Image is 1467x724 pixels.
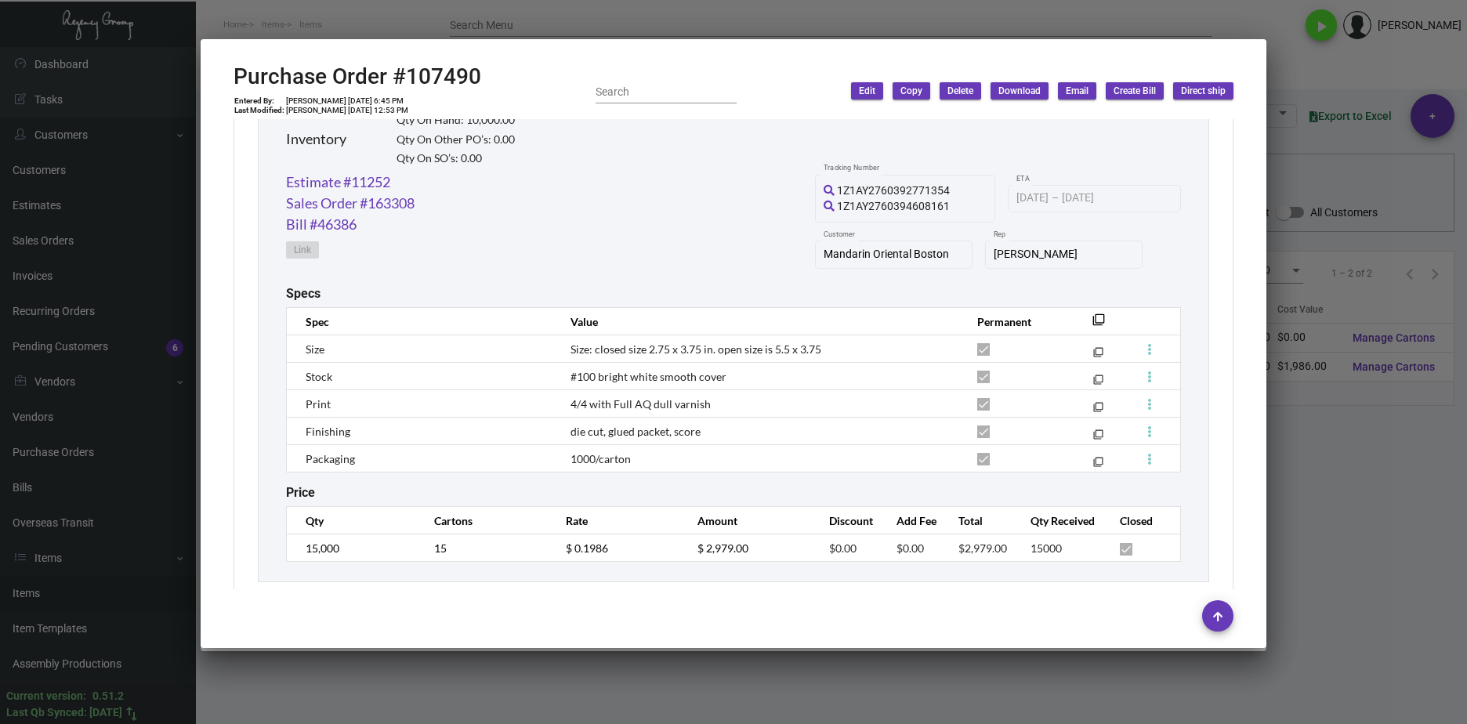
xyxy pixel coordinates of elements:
div: Last Qb Synced: [DATE] [6,704,122,721]
th: Value [555,308,962,335]
button: Create Bill [1106,82,1164,100]
span: #100 bright white smooth cover [570,370,726,383]
h2: Qty On Hand: 10,000.00 [397,114,515,127]
th: Amount [682,507,813,534]
span: Link [294,244,311,257]
span: Finishing [306,425,350,438]
a: Estimate #11252 [286,172,390,193]
th: Qty Received [1015,507,1104,534]
th: Qty [287,507,418,534]
th: Discount [813,507,880,534]
span: Edit [859,85,875,98]
h2: Qty On Other PO’s: 0.00 [397,133,515,147]
span: Delete [947,85,973,98]
h2: Purchase Order #107490 [234,63,481,90]
button: Delete [940,82,981,100]
mat-icon: filter_none [1093,433,1103,443]
span: Create Bill [1114,85,1156,98]
mat-icon: filter_none [1093,378,1103,388]
span: Stock [306,370,332,383]
input: End date [1062,192,1137,205]
th: Permanent [962,308,1069,335]
th: Spec [287,308,555,335]
span: $2,979.00 [958,541,1007,555]
span: 1Z1AY2760394608161 [837,200,950,212]
button: Direct ship [1173,82,1233,100]
span: 15000 [1031,541,1062,555]
th: Cartons [418,507,550,534]
span: 1Z1AY2760392771354 [837,184,950,197]
h2: Qty On SO’s: 0.00 [397,152,515,165]
th: Rate [550,507,682,534]
h2: Price [286,485,315,500]
span: 4/4 with Full AQ dull varnish [570,397,711,411]
h2: Specs [286,286,321,301]
th: Closed [1104,507,1180,534]
th: Add Fee [881,507,944,534]
button: Download [991,82,1049,100]
span: 1000/carton [570,452,631,465]
input: Start date [1016,192,1049,205]
mat-icon: filter_none [1093,350,1103,360]
div: Current version: [6,688,86,704]
button: Edit [851,82,883,100]
span: $0.00 [829,541,857,555]
div: 0.51.2 [92,688,124,704]
a: Bill #46386 [286,214,357,235]
span: die cut, glued packet, score [570,425,701,438]
span: Copy [900,85,922,98]
mat-icon: filter_none [1093,405,1103,415]
span: Download [998,85,1041,98]
a: Sales Order #163308 [286,193,415,214]
span: Print [306,397,331,411]
span: Size [306,342,324,356]
button: Email [1058,82,1096,100]
th: Total [943,507,1015,534]
span: $0.00 [896,541,924,555]
span: Direct ship [1181,85,1226,98]
mat-icon: filter_none [1092,318,1105,331]
span: Packaging [306,452,355,465]
td: Entered By: [234,96,285,106]
td: Last Modified: [234,106,285,115]
td: [PERSON_NAME] [DATE] 12:53 PM [285,106,409,115]
span: – [1052,192,1059,205]
button: Copy [893,82,930,100]
span: Email [1066,85,1088,98]
h2: Inventory [286,131,346,148]
td: [PERSON_NAME] [DATE] 6:45 PM [285,96,409,106]
mat-icon: filter_none [1093,460,1103,470]
button: Link [286,241,319,259]
span: Size: closed size 2.75 x 3.75 in. open size is 5.5 x 3.75 [570,342,821,356]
